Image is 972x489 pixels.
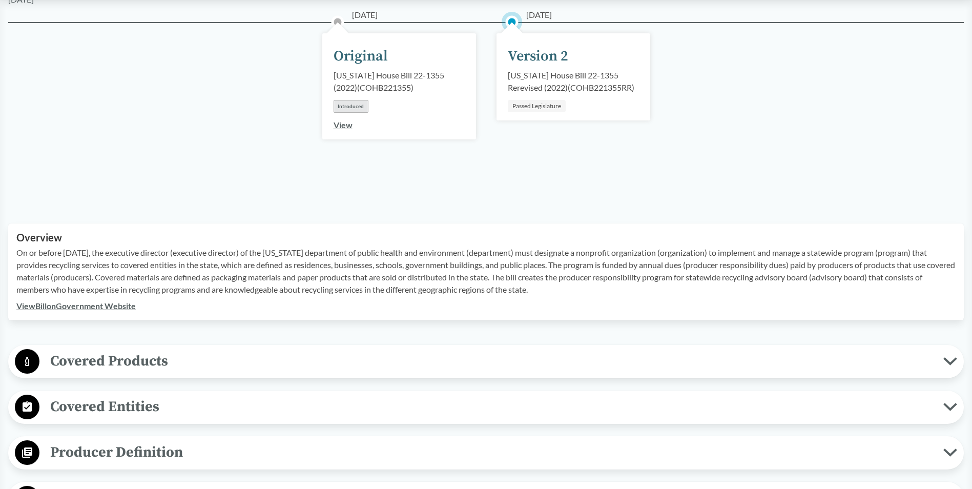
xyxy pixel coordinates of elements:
h2: Overview [16,232,956,243]
div: Introduced [334,100,368,113]
a: View [334,120,353,130]
button: Covered Entities [12,394,960,420]
div: [US_STATE] House Bill 22-1355 Rerevised (2022) ( COHB221355RR ) [508,69,639,94]
span: Covered Entities [39,395,943,418]
button: Covered Products [12,349,960,375]
p: On or before [DATE], the executive director (executive director) of the [US_STATE] department of ... [16,247,956,296]
span: Covered Products [39,350,943,373]
span: [DATE] [526,9,552,21]
div: [US_STATE] House Bill 22-1355 (2022) ( COHB221355 ) [334,69,465,94]
a: ViewBillonGovernment Website [16,301,136,311]
button: Producer Definition [12,440,960,466]
span: Producer Definition [39,441,943,464]
div: Version 2 [508,46,568,67]
div: Passed Legislature [508,100,566,112]
div: Original [334,46,388,67]
span: [DATE] [352,9,378,21]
